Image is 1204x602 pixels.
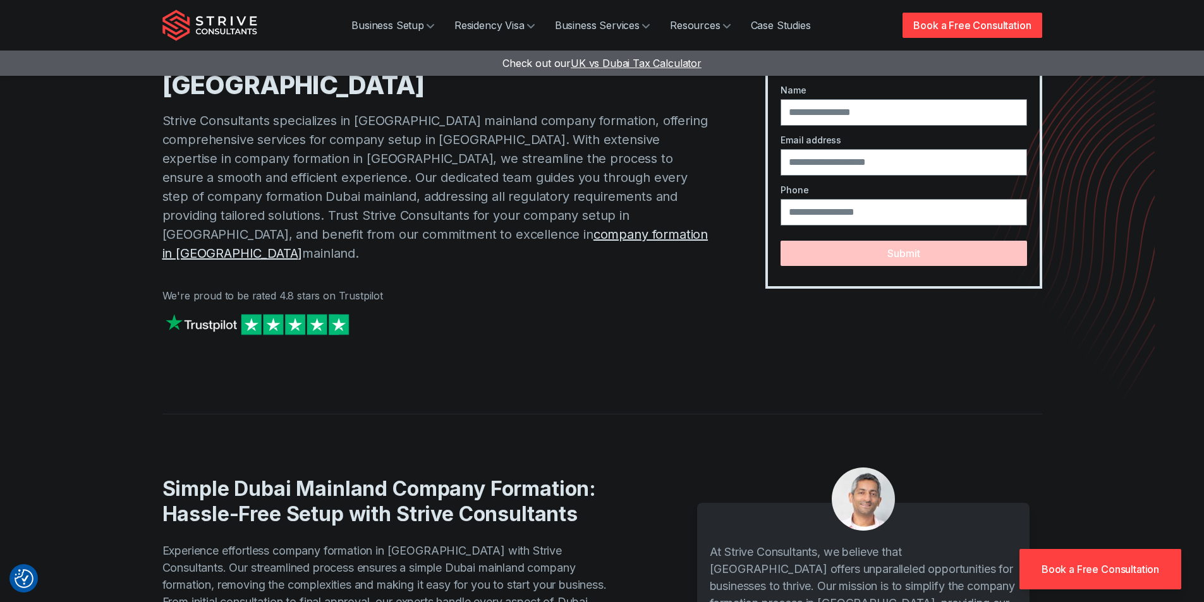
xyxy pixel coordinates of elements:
[903,13,1042,38] a: Book a Free Consultation
[571,57,702,69] span: UK vs Dubai Tax Calculator
[545,13,660,38] a: Business Services
[502,57,702,69] a: Check out ourUK vs Dubai Tax Calculator
[781,133,1026,147] label: Email address
[162,476,629,527] h2: Simple Dubai Mainland Company Formation: Hassle-Free Setup with Strive Consultants
[781,241,1026,266] button: Submit
[781,183,1026,196] label: Phone
[15,569,33,588] img: Revisit consent button
[162,111,715,263] p: Strive Consultants specializes in [GEOGRAPHIC_DATA] mainland company formation, offering comprehe...
[15,569,33,588] button: Consent Preferences
[781,83,1026,97] label: Name
[162,311,352,338] img: Strive on Trustpilot
[741,13,821,38] a: Case Studies
[162,288,715,303] p: We're proud to be rated 4.8 stars on Trustpilot
[341,13,444,38] a: Business Setup
[162,9,257,41] img: Strive Consultants
[832,467,895,531] img: Pali Banwait, CEO, Strive Consultants, Dubai, UAE
[1019,549,1181,589] a: Book a Free Consultation
[660,13,741,38] a: Resources
[444,13,545,38] a: Residency Visa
